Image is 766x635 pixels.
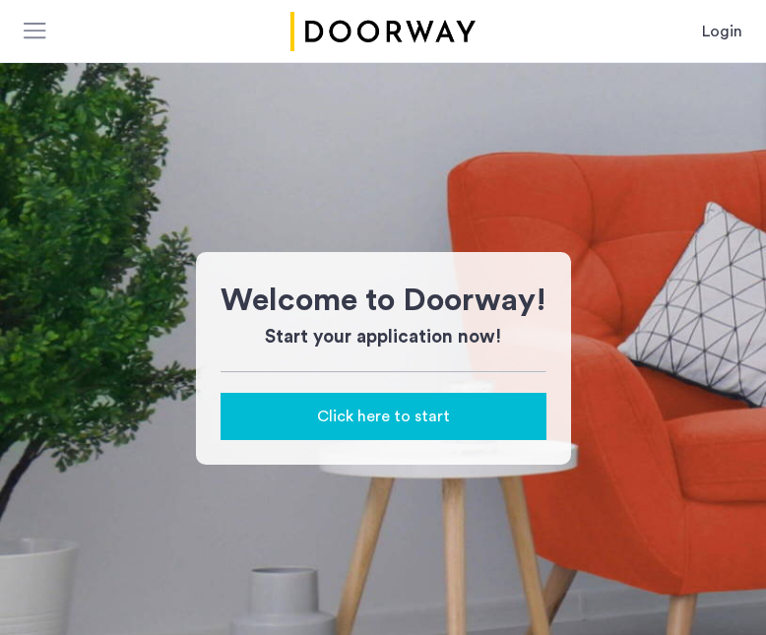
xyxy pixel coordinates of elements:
[221,393,546,440] button: button
[287,12,479,51] a: Cazamio Logo
[221,324,546,351] h3: Start your application now!
[317,405,450,428] span: Click here to start
[287,12,479,51] img: logo
[221,277,546,324] h1: Welcome to Doorway!
[702,20,742,43] a: Login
